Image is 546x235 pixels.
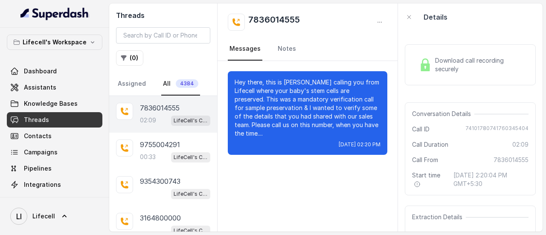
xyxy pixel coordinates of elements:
p: LifeCell's Call Assistant [174,190,208,198]
a: Integrations [7,177,102,192]
span: API Settings [24,197,61,205]
p: 7836014555 [140,103,180,113]
img: Lock Icon [419,58,432,71]
h2: Threads [116,10,210,20]
span: Campaigns [24,148,58,157]
span: Start time [412,171,446,188]
span: [DATE] 2:20:04 PM GMT+5:30 [453,171,529,188]
span: 7836014555 [494,156,529,164]
span: Call ID [412,125,430,133]
nav: Tabs [116,73,210,96]
span: Extraction Details [412,213,466,221]
p: 3164800000 [140,213,181,223]
a: API Settings [7,193,102,209]
span: Integrations [24,180,61,189]
span: Conversation Details [412,110,474,118]
span: Dashboard [24,67,57,75]
a: Dashboard [7,64,102,79]
span: 4384 [176,79,198,88]
span: Lifecell [32,212,55,220]
a: Assigned [116,73,148,96]
a: All4384 [161,73,200,96]
a: Threads [7,112,102,128]
p: LifeCell's Call Assistant [174,153,208,162]
span: 74101780741760345404 [465,125,529,133]
a: Notes [276,38,298,61]
span: Call From [412,156,438,164]
span: Assistants [24,83,56,92]
p: 9755004291 [140,139,180,150]
nav: Tabs [228,38,387,61]
a: Knowledge Bases [7,96,102,111]
img: light.svg [20,7,89,20]
span: Download call recording securely [435,56,525,73]
span: Pipelines [24,164,52,173]
span: Threads [24,116,49,124]
button: Lifecell's Workspace [7,35,102,50]
p: 9354300743 [140,176,180,186]
p: 02:09 [140,116,156,125]
p: Details [424,12,447,22]
input: Search by Call ID or Phone Number [116,27,210,44]
a: Campaigns [7,145,102,160]
a: Assistants [7,80,102,95]
button: (0) [116,50,143,66]
p: LifeCell's Call Assistant [174,226,208,235]
span: Contacts [24,132,52,140]
span: [DATE] 02:20 PM [339,141,380,148]
p: LifeCell's Call Assistant [174,116,208,125]
span: 02:09 [512,140,529,149]
p: 00:33 [140,153,156,161]
a: Pipelines [7,161,102,176]
a: Contacts [7,128,102,144]
span: Call Duration [412,140,448,149]
text: LI [16,212,22,221]
h2: 7836014555 [248,14,300,31]
p: Lifecell's Workspace [23,37,87,47]
a: Lifecell [7,204,102,228]
span: Knowledge Bases [24,99,78,108]
p: Hey there, this is [PERSON_NAME] calling you from Lifecell where your baby's stem cells are prese... [235,78,380,138]
a: Messages [228,38,262,61]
